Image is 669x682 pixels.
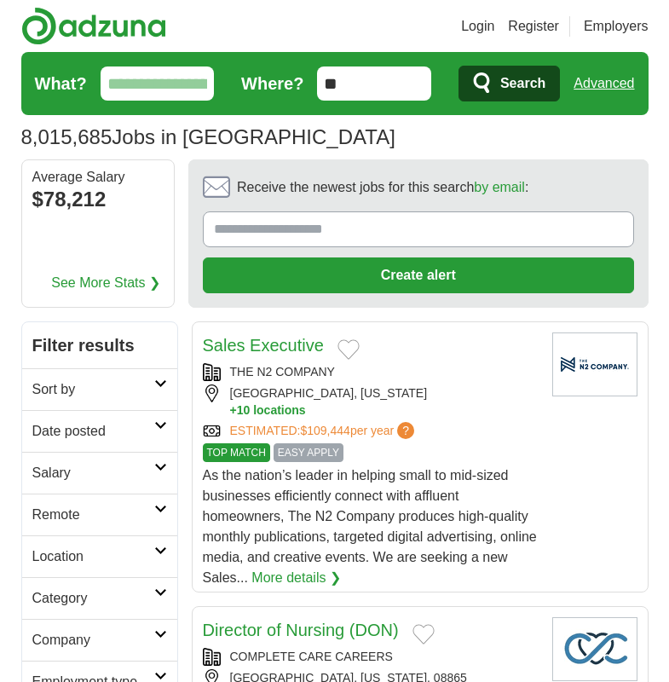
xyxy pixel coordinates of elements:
a: Employers [584,16,649,37]
h2: Remote [32,505,154,525]
button: Add to favorite jobs [412,624,435,644]
img: Adzuna logo [21,7,166,45]
button: Create alert [203,257,634,293]
div: THE N2 COMPANY [203,363,539,381]
span: + [230,402,237,419]
a: Remote [22,494,177,535]
a: Sales Executive [203,336,324,355]
img: Company logo [552,617,637,681]
a: Advanced [574,66,634,101]
div: $78,212 [32,184,164,215]
div: [GEOGRAPHIC_DATA], [US_STATE] [203,384,539,419]
span: 8,015,685 [21,122,112,153]
a: Date posted [22,410,177,452]
h2: Salary [32,463,154,483]
label: What? [35,71,87,96]
span: Search [500,66,545,101]
h2: Sort by [32,379,154,400]
a: Register [508,16,559,37]
label: Where? [241,71,303,96]
span: ? [397,422,414,439]
a: Company [22,619,177,661]
span: $109,444 [300,424,349,437]
span: As the nation’s leader in helping small to mid-sized businesses efficiently connect with affluent... [203,468,537,585]
a: Category [22,577,177,619]
span: Receive the newest jobs for this search : [237,177,528,198]
a: Location [22,535,177,577]
div: Average Salary [32,170,164,184]
a: ESTIMATED:$109,444per year? [230,422,418,440]
a: See More Stats ❯ [51,273,160,293]
button: +10 locations [230,402,539,419]
span: EASY APPLY [274,443,343,462]
a: Director of Nursing (DON) [203,621,399,639]
h2: Category [32,588,154,609]
h2: Company [32,630,154,650]
h2: Location [32,546,154,567]
h2: Date posted [32,421,154,442]
button: Add to favorite jobs [337,339,360,360]
h1: Jobs in [GEOGRAPHIC_DATA] [21,125,395,148]
a: Sort by [22,368,177,410]
img: Company logo [552,332,637,396]
div: COMPLETE CARE CAREERS [203,648,539,666]
h2: Filter results [22,322,177,368]
a: Salary [22,452,177,494]
button: Search [458,66,560,101]
a: More details ❯ [251,568,341,588]
span: TOP MATCH [203,443,270,462]
a: Login [461,16,494,37]
a: by email [474,180,525,194]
